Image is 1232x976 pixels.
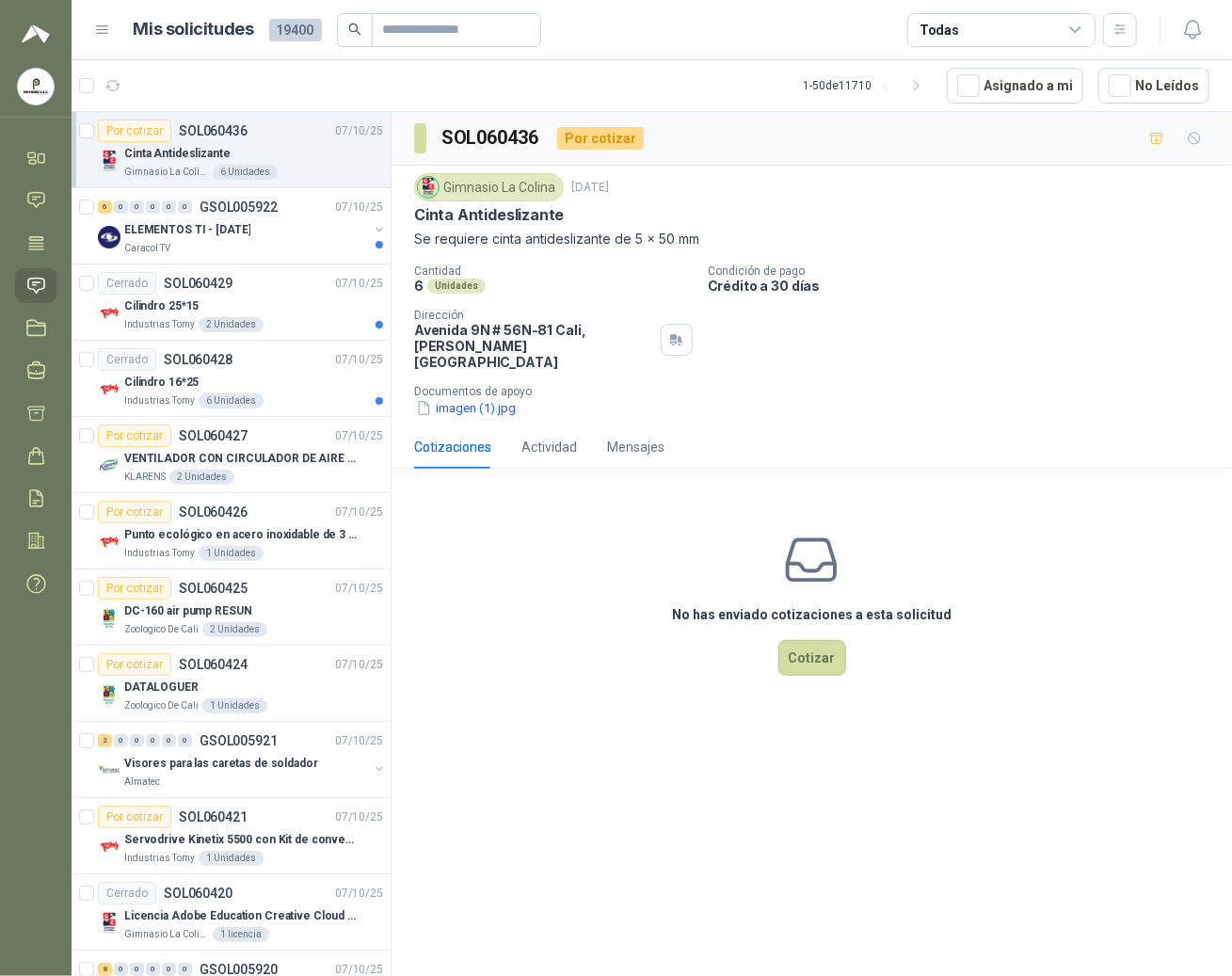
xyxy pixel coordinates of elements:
[179,658,248,671] p: SOL060424
[200,734,278,747] p: GSOL005921
[134,16,254,43] h1: Mis solicitudes
[414,385,1224,398] p: Documentos de apoyo
[335,122,383,140] p: 07/10/25
[124,145,231,163] p: Cinta Antideslizante
[335,885,383,903] p: 07/10/25
[348,23,361,36] span: search
[124,851,195,866] p: Industrias Tomy
[162,963,176,976] div: 0
[179,124,248,137] p: SOL060436
[179,505,248,519] p: SOL060426
[269,19,322,41] span: 19400
[335,732,383,750] p: 07/10/25
[72,417,391,493] a: Por cotizarSOL06042707/10/25 Company LogoVENTILADOR CON CIRCULADOR DE AIRE MULTIPROPOSITO XPOWER ...
[98,196,387,256] a: 6 0 0 0 0 0 GSOL00592207/10/25 Company LogoELEMENTOS TI - [DATE]Caracol TV
[920,20,959,40] div: Todas
[124,526,359,544] p: Punto ecológico en acero inoxidable de 3 puestos, con capacidad para 53 Litros por cada división.
[98,836,120,858] img: Company Logo
[98,806,171,828] div: Por cotizar
[98,577,171,600] div: Por cotizar
[146,200,160,214] div: 0
[114,200,128,214] div: 0
[124,546,195,561] p: Industrias Tomy
[124,679,199,696] p: DATALOGUER
[98,734,112,747] div: 2
[18,69,54,104] img: Company Logo
[672,604,952,625] h3: No has enviado cotizaciones a esta solicitud
[169,470,234,485] div: 2 Unidades
[124,831,359,849] p: Servodrive Kinetix 5500 con Kit de conversión y filtro (Ref 41350505)
[202,622,267,637] div: 2 Unidades
[124,297,199,315] p: Cilindro 25*15
[98,272,156,295] div: Cerrado
[130,963,144,976] div: 0
[98,729,387,790] a: 2 0 0 0 0 0 GSOL00592107/10/25 Company LogoVisores para las caretas de soldadorAlmatec
[146,734,160,747] div: 0
[200,200,278,214] p: GSOL005922
[124,317,195,332] p: Industrias Tomy
[178,734,192,747] div: 0
[164,887,232,900] p: SOL060420
[98,302,120,325] img: Company Logo
[124,470,166,485] p: KLARENS
[708,264,1224,278] p: Condición de pago
[98,378,120,401] img: Company Logo
[427,279,486,294] div: Unidades
[98,607,120,630] img: Company Logo
[124,622,199,637] p: Zoologico De Cali
[414,398,518,418] button: imagen (1).jpg
[414,173,564,201] div: Gimnasio La Colina
[130,200,144,214] div: 0
[124,602,251,620] p: DC-160 air pump RESUN
[164,353,232,366] p: SOL060428
[708,278,1224,294] p: Crédito a 30 días
[335,351,383,369] p: 07/10/25
[414,264,693,278] p: Cantidad
[98,226,120,248] img: Company Logo
[418,177,439,198] img: Company Logo
[414,309,653,322] p: Dirección
[164,277,232,290] p: SOL060429
[124,927,209,942] p: Gimnasio La Colina
[414,278,424,294] p: 6
[178,963,192,976] div: 0
[607,437,664,457] div: Mensajes
[72,341,391,417] a: CerradoSOL06042807/10/25 Company LogoCilindro 16*25Industrias Tomy6 Unidades
[803,71,932,101] div: 1 - 50 de 11710
[178,200,192,214] div: 0
[199,393,264,408] div: 6 Unidades
[124,241,170,256] p: Caracol TV
[72,112,391,188] a: Por cotizarSOL06043607/10/25 Company LogoCinta AntideslizanteGimnasio La Colina6 Unidades
[162,734,176,747] div: 0
[213,165,278,180] div: 6 Unidades
[179,429,248,442] p: SOL060427
[124,755,318,773] p: Visores para las caretas de soldador
[335,580,383,598] p: 07/10/25
[146,963,160,976] div: 0
[335,656,383,674] p: 07/10/25
[557,127,644,150] div: Por cotizar
[571,179,609,197] p: [DATE]
[778,640,846,676] button: Cotizar
[72,874,391,951] a: CerradoSOL06042007/10/25 Company LogoLicencia Adobe Education Creative Cloud for enterprise licen...
[98,760,120,782] img: Company Logo
[124,698,199,713] p: Zoologico De Cali
[335,275,383,293] p: 07/10/25
[335,504,383,521] p: 07/10/25
[179,810,248,824] p: SOL060421
[72,798,391,874] a: Por cotizarSOL06042107/10/25 Company LogoServodrive Kinetix 5500 con Kit de conversión y filtro (...
[124,165,209,180] p: Gimnasio La Colina
[124,775,160,790] p: Almatec
[199,851,264,866] div: 1 Unidades
[22,23,50,45] img: Logo peakr
[98,455,120,477] img: Company Logo
[199,317,264,332] div: 2 Unidades
[199,546,264,561] div: 1 Unidades
[98,120,171,142] div: Por cotizar
[72,493,391,569] a: Por cotizarSOL06042607/10/25 Company LogoPunto ecológico en acero inoxidable de 3 puestos, con ca...
[98,683,120,706] img: Company Logo
[98,882,156,904] div: Cerrado
[335,427,383,445] p: 07/10/25
[124,374,199,392] p: Cilindro 16*25
[98,653,171,676] div: Por cotizar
